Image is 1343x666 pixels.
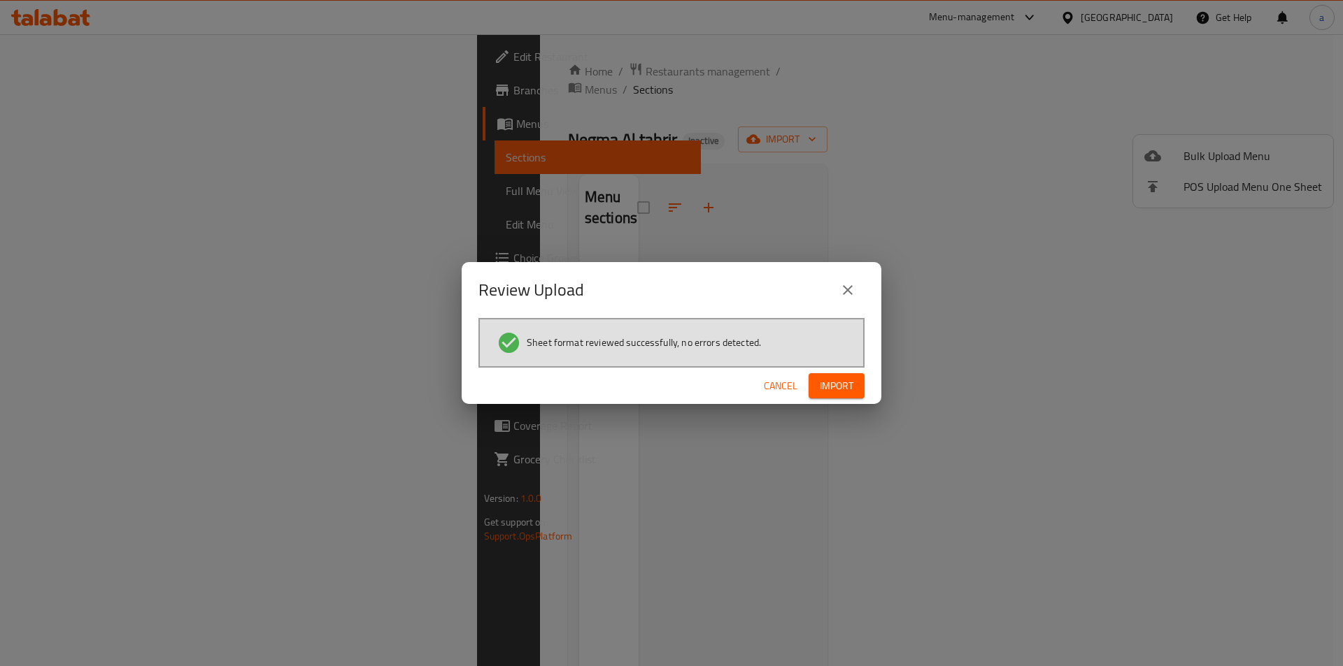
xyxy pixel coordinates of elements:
[764,377,797,395] span: Cancel
[809,373,865,399] button: Import
[527,335,761,349] span: Sheet format reviewed successfully, no errors detected.
[478,279,584,301] h2: Review Upload
[820,377,853,395] span: Import
[831,273,865,307] button: close
[758,373,803,399] button: Cancel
